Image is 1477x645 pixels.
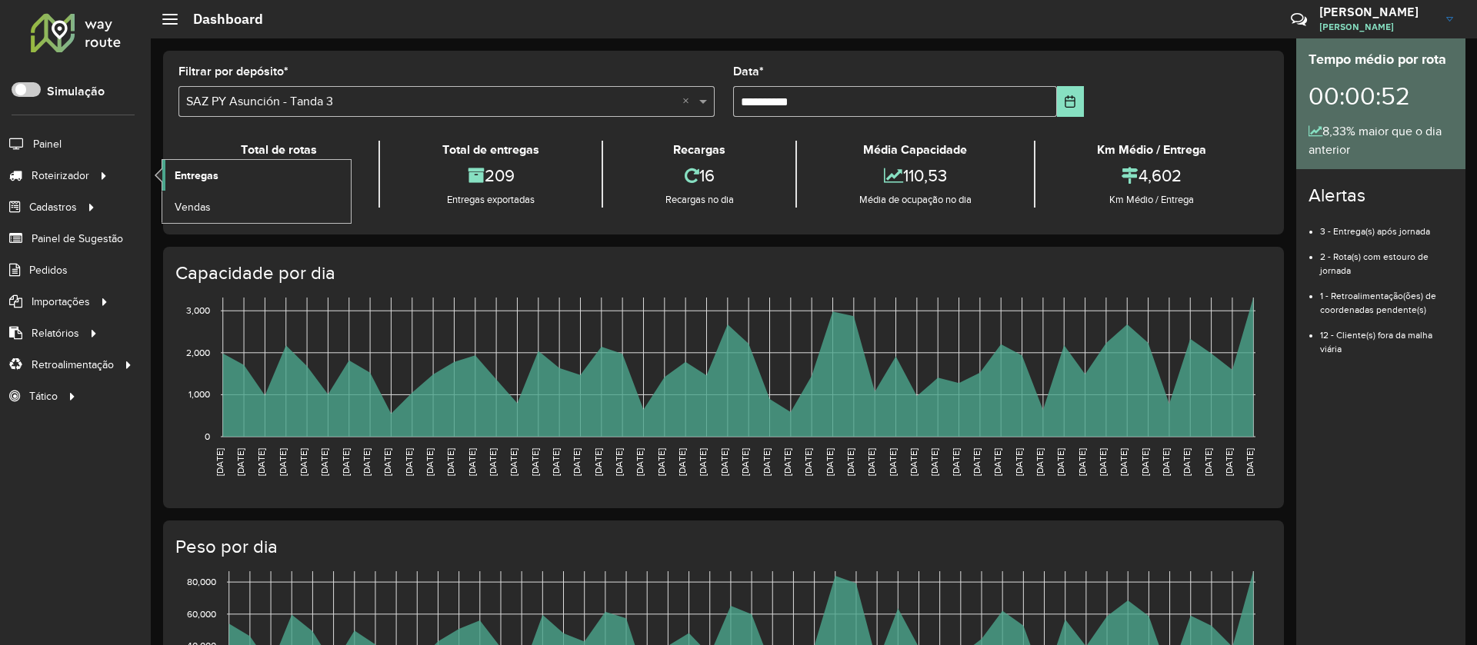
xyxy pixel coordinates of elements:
text: [DATE] [215,448,225,476]
text: [DATE] [992,448,1002,476]
text: [DATE] [530,448,540,476]
li: 12 - Cliente(s) fora da malha viária [1320,317,1453,356]
span: Painel [33,136,62,152]
a: Vendas [162,191,351,222]
text: 2,000 [186,347,210,357]
span: Roteirizador [32,168,89,184]
h3: [PERSON_NAME] [1319,5,1435,19]
text: [DATE] [740,448,750,476]
text: 3,000 [186,305,210,315]
text: [DATE] [404,448,414,476]
text: [DATE] [256,448,266,476]
text: [DATE] [1245,448,1255,476]
text: [DATE] [656,448,666,476]
text: 1,000 [188,390,210,400]
text: [DATE] [803,448,813,476]
text: [DATE] [362,448,372,476]
li: 1 - Retroalimentação(ões) de coordenadas pendente(s) [1320,278,1453,317]
text: [DATE] [278,448,288,476]
text: [DATE] [1098,448,1108,476]
div: Total de rotas [182,141,375,159]
text: [DATE] [719,448,729,476]
div: 110,53 [801,159,1029,192]
button: Choose Date [1057,86,1084,117]
div: Km Médio / Entrega [1039,141,1265,159]
li: 3 - Entrega(s) após jornada [1320,213,1453,238]
text: [DATE] [1161,448,1171,476]
text: [DATE] [972,448,982,476]
text: [DATE] [467,448,477,476]
div: Entregas exportadas [384,192,597,208]
li: 2 - Rota(s) com estouro de jornada [1320,238,1453,278]
label: Simulação [47,82,105,101]
div: 00:00:52 [1309,70,1453,122]
text: [DATE] [909,448,919,476]
text: [DATE] [508,448,518,476]
text: [DATE] [782,448,792,476]
text: [DATE] [825,448,835,476]
div: Tempo médio por rota [1309,49,1453,70]
span: Painel de Sugestão [32,231,123,247]
span: Tático [29,388,58,404]
text: [DATE] [1203,448,1213,476]
text: [DATE] [677,448,687,476]
text: 60,000 [187,609,216,619]
span: Vendas [175,199,211,215]
text: [DATE] [951,448,961,476]
label: Filtrar por depósito [178,62,288,81]
div: 4,602 [1039,159,1265,192]
text: 0 [205,431,210,441]
text: [DATE] [235,448,245,476]
text: [DATE] [698,448,708,476]
text: [DATE] [635,448,645,476]
a: Contato Rápido [1282,3,1315,36]
div: Total de entregas [384,141,597,159]
text: [DATE] [866,448,876,476]
span: Clear all [682,92,695,111]
span: Pedidos [29,262,68,278]
span: Retroalimentação [32,357,114,373]
text: [DATE] [845,448,855,476]
div: 8,33% maior que o dia anterior [1309,122,1453,159]
h2: Dashboard [178,11,263,28]
text: [DATE] [1182,448,1192,476]
h4: Peso por dia [175,536,1269,558]
text: [DATE] [445,448,455,476]
text: [DATE] [1224,448,1234,476]
text: [DATE] [888,448,898,476]
div: 16 [607,159,792,192]
div: Recargas no dia [607,192,792,208]
text: [DATE] [614,448,624,476]
text: [DATE] [593,448,603,476]
label: Data [733,62,764,81]
span: [PERSON_NAME] [1319,20,1435,34]
span: Entregas [175,168,218,184]
text: 80,000 [187,577,216,587]
text: [DATE] [425,448,435,476]
text: [DATE] [929,448,939,476]
div: Média de ocupação no dia [801,192,1029,208]
text: [DATE] [1140,448,1150,476]
text: [DATE] [1035,448,1045,476]
a: Entregas [162,160,351,191]
div: 209 [384,159,597,192]
span: Cadastros [29,199,77,215]
text: [DATE] [572,448,582,476]
text: [DATE] [341,448,351,476]
text: [DATE] [319,448,329,476]
text: [DATE] [551,448,561,476]
div: Recargas [607,141,792,159]
text: [DATE] [1119,448,1129,476]
span: Importações [32,294,90,310]
h4: Capacidade por dia [175,262,1269,284]
h4: Alertas [1309,185,1453,207]
text: [DATE] [298,448,308,476]
span: Relatórios [32,325,79,341]
text: [DATE] [488,448,498,476]
text: [DATE] [382,448,392,476]
div: Km Médio / Entrega [1039,192,1265,208]
text: [DATE] [1014,448,1024,476]
text: [DATE] [1077,448,1087,476]
div: Média Capacidade [801,141,1029,159]
text: [DATE] [762,448,772,476]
